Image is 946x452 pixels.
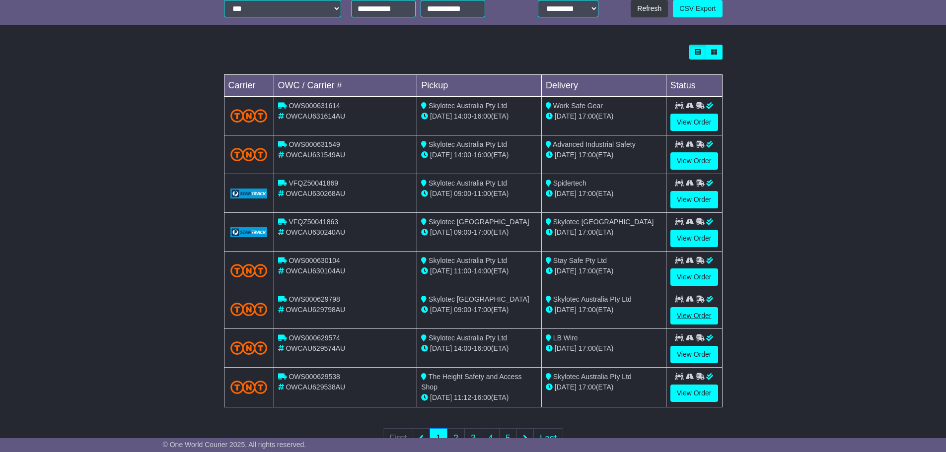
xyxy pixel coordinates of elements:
[546,150,662,160] div: (ETA)
[474,306,491,314] span: 17:00
[430,228,452,236] span: [DATE]
[670,114,718,131] a: View Order
[421,305,537,315] div: - (ETA)
[553,179,586,187] span: Spidertech
[555,344,577,352] span: [DATE]
[454,267,471,275] span: 11:00
[421,150,537,160] div: - (ETA)
[474,344,491,352] span: 16:00
[286,306,345,314] span: OWCAU629798AU
[289,295,340,303] span: OWS000629798
[553,334,578,342] span: LB Wire
[546,343,662,354] div: (ETA)
[555,190,577,197] span: [DATE]
[230,303,268,316] img: TNT_Domestic.png
[579,267,596,275] span: 17:00
[553,257,607,264] span: Stay Safe Pty Ltd
[555,112,577,120] span: [DATE]
[555,267,577,275] span: [DATE]
[499,428,517,449] a: 5
[289,102,340,110] span: OWS000631614
[286,383,345,391] span: OWCAU629538AU
[670,152,718,170] a: View Order
[546,382,662,392] div: (ETA)
[430,190,452,197] span: [DATE]
[289,218,338,226] span: VFQZ50041863
[417,75,542,97] td: Pickup
[421,111,537,122] div: - (ETA)
[230,381,268,394] img: TNT_Domestic.png
[230,109,268,123] img: TNT_Domestic.png
[429,140,507,148] span: Skylotec Australia Pty Ltd
[454,112,471,120] span: 14:00
[224,75,274,97] td: Carrier
[579,190,596,197] span: 17:00
[430,393,452,401] span: [DATE]
[286,344,345,352] span: OWCAU629574AU
[579,151,596,159] span: 17:00
[286,267,345,275] span: OWCAU630104AU
[430,344,452,352] span: [DATE]
[579,344,596,352] span: 17:00
[553,373,632,381] span: Skylotec Australia Pty Ltd
[430,151,452,159] span: [DATE]
[454,306,471,314] span: 09:00
[666,75,722,97] td: Status
[670,191,718,208] a: View Order
[454,190,471,197] span: 09:00
[546,266,662,276] div: (ETA)
[579,383,596,391] span: 17:00
[546,111,662,122] div: (ETA)
[421,227,537,238] div: - (ETA)
[421,392,537,403] div: - (ETA)
[274,75,417,97] td: OWC / Carrier #
[429,102,507,110] span: Skylotec Australia Pty Ltd
[555,228,577,236] span: [DATE]
[474,228,491,236] span: 17:00
[454,228,471,236] span: 09:00
[579,228,596,236] span: 17:00
[286,112,345,120] span: OWCAU631614AU
[670,346,718,363] a: View Order
[670,307,718,324] a: View Order
[289,334,340,342] span: OWS000629574
[230,189,268,198] img: GetCarrierServiceLogo
[447,428,465,449] a: 2
[670,268,718,286] a: View Order
[429,295,529,303] span: Skylotec [GEOGRAPHIC_DATA]
[553,218,654,226] span: Skylotec [GEOGRAPHIC_DATA]
[289,179,338,187] span: VFQZ50041869
[430,428,447,449] a: 1
[430,267,452,275] span: [DATE]
[286,228,345,236] span: OWCAU630240AU
[421,373,521,391] span: The Height Safety and Access Shop
[454,344,471,352] span: 14:00
[464,428,482,449] a: 3
[286,151,345,159] span: OWCAU631549AU
[289,257,340,264] span: OWS000630104
[553,102,603,110] span: Work Safe Gear
[555,383,577,391] span: [DATE]
[430,306,452,314] span: [DATE]
[430,112,452,120] span: [DATE]
[454,151,471,159] span: 14:00
[670,385,718,402] a: View Order
[474,151,491,159] span: 16:00
[553,295,632,303] span: Skylotec Australia Pty Ltd
[474,190,491,197] span: 11:00
[553,140,636,148] span: Advanced Industrial Safety
[474,112,491,120] span: 16:00
[579,112,596,120] span: 17:00
[163,441,306,449] span: © One World Courier 2025. All rights reserved.
[546,305,662,315] div: (ETA)
[429,179,507,187] span: Skylotec Australia Pty Ltd
[474,267,491,275] span: 14:00
[474,393,491,401] span: 16:00
[230,227,268,237] img: GetCarrierServiceLogo
[429,334,507,342] span: Skylotec Australia Pty Ltd
[579,306,596,314] span: 17:00
[289,373,340,381] span: OWS000629538
[429,257,507,264] span: Skylotec Australia Pty Ltd
[429,218,529,226] span: Skylotec [GEOGRAPHIC_DATA]
[421,266,537,276] div: - (ETA)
